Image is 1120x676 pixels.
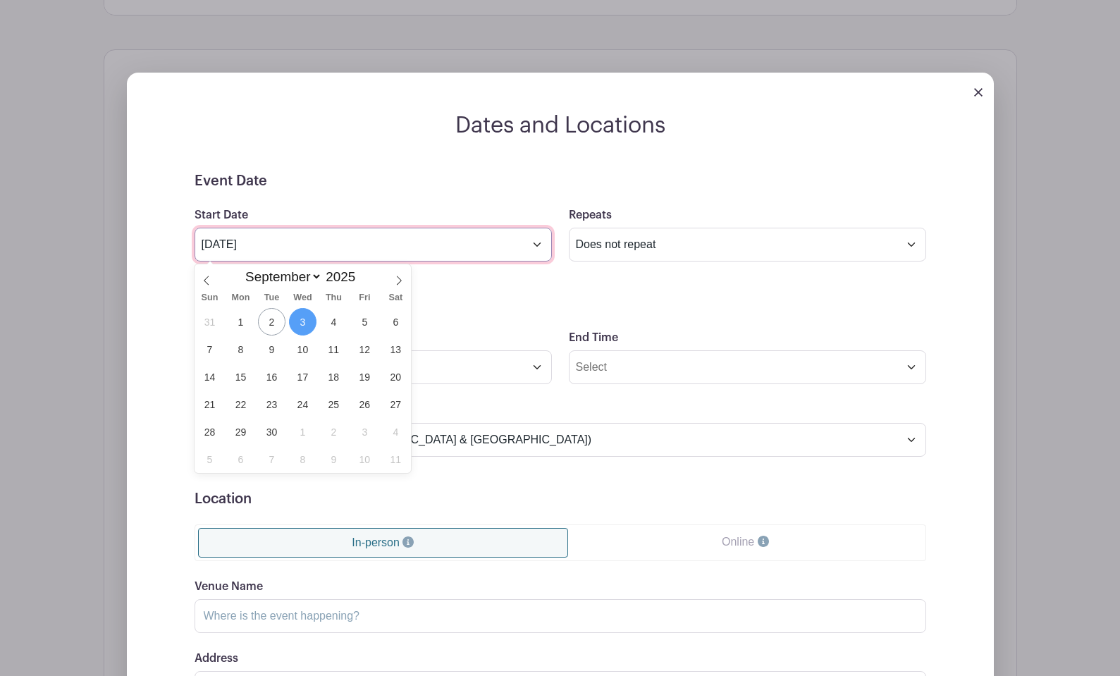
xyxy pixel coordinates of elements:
span: October 4, 2025 [382,418,410,445]
span: October 8, 2025 [289,445,316,473]
span: September 29, 2025 [227,418,254,445]
span: October 10, 2025 [351,445,379,473]
span: September 25, 2025 [320,391,347,418]
input: Select [569,350,926,384]
span: Fri [349,293,380,302]
input: Year [322,269,367,285]
a: In-person [198,528,569,558]
span: October 7, 2025 [258,445,285,473]
span: September 10, 2025 [289,336,316,363]
label: End Time [569,331,618,345]
span: September 1, 2025 [227,308,254,336]
span: September 27, 2025 [382,391,410,418]
span: October 2, 2025 [320,418,347,445]
span: September 12, 2025 [351,336,379,363]
span: October 9, 2025 [320,445,347,473]
span: September 19, 2025 [351,363,379,391]
span: September 4, 2025 [320,308,347,336]
label: Venue Name [195,580,263,594]
label: Start Date [195,209,248,222]
span: September 24, 2025 [289,391,316,418]
span: October 3, 2025 [351,418,379,445]
span: September 26, 2025 [351,391,379,418]
span: September 2, 2025 [258,308,285,336]
span: September 5, 2025 [351,308,379,336]
span: September 30, 2025 [258,418,285,445]
span: September 15, 2025 [227,363,254,391]
span: September 22, 2025 [227,391,254,418]
h5: Location [195,491,926,508]
span: September 21, 2025 [196,391,223,418]
span: September 14, 2025 [196,363,223,391]
span: Sun [195,293,226,302]
h5: Time [195,295,926,312]
label: Address [195,652,238,665]
span: September 8, 2025 [227,336,254,363]
span: September 13, 2025 [382,336,410,363]
span: September 9, 2025 [258,336,285,363]
h2: Dates and Locations [127,112,994,139]
span: September 20, 2025 [382,363,410,391]
span: Mon [225,293,256,302]
input: Select [195,228,552,262]
span: Wed [287,293,318,302]
span: September 7, 2025 [196,336,223,363]
span: September 18, 2025 [320,363,347,391]
a: Online [568,528,922,556]
span: Tue [256,293,287,302]
span: August 31, 2025 [196,308,223,336]
span: September 11, 2025 [320,336,347,363]
h5: Event Date [195,173,926,190]
span: September 23, 2025 [258,391,285,418]
span: September 28, 2025 [196,418,223,445]
span: October 6, 2025 [227,445,254,473]
span: September 16, 2025 [258,363,285,391]
span: September 17, 2025 [289,363,316,391]
input: Where is the event happening? [195,599,926,633]
span: Sat [380,293,411,302]
span: September 6, 2025 [382,308,410,336]
span: Thu [318,293,349,302]
select: Month [239,269,322,285]
label: Repeats [569,209,612,222]
span: October 5, 2025 [196,445,223,473]
span: September 3, 2025 [289,308,316,336]
img: close_button-5f87c8562297e5c2d7936805f587ecaba9071eb48480494691a3f1689db116b3.svg [974,88,983,97]
span: October 11, 2025 [382,445,410,473]
span: October 1, 2025 [289,418,316,445]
